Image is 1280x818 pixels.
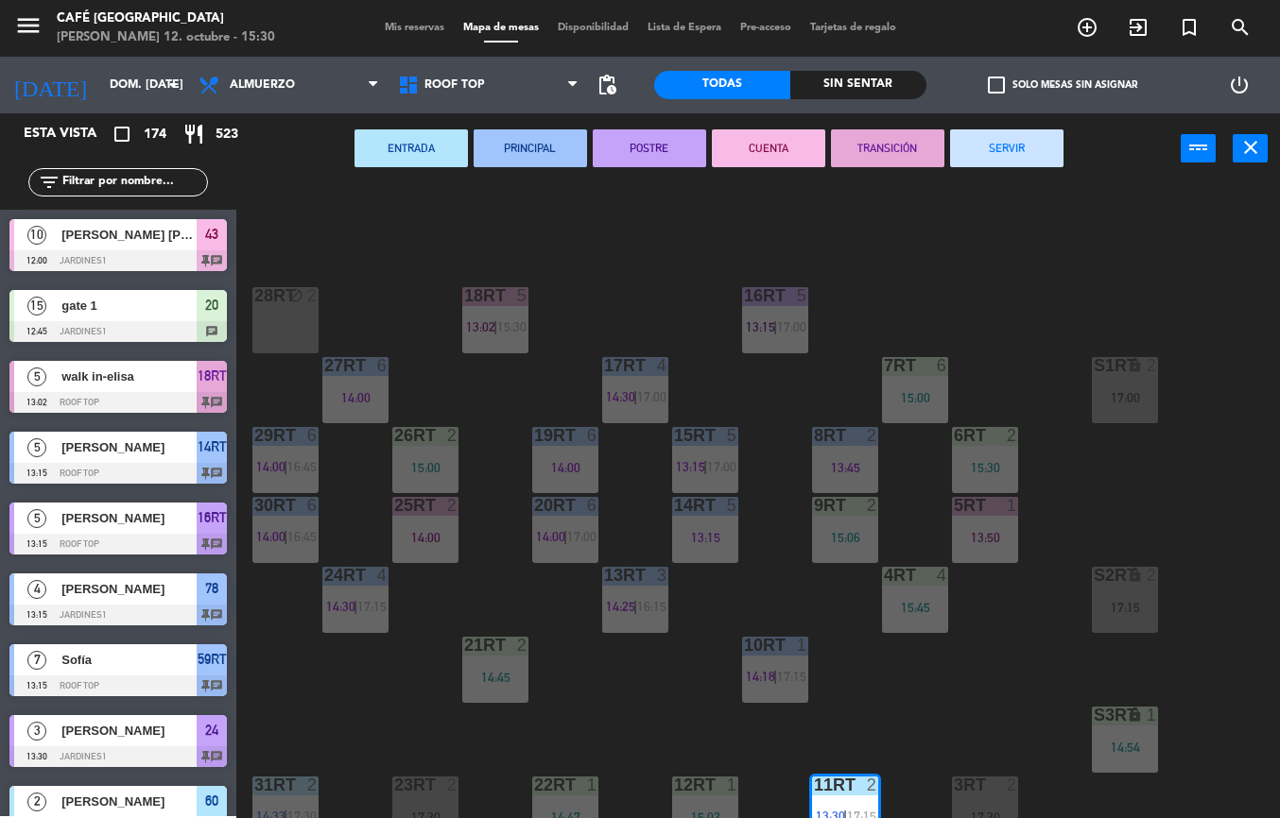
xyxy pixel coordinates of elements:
div: 14:54 [1092,741,1158,754]
span: Tarjetas de regalo [801,23,906,33]
span: walk in-elisa [61,366,197,386]
div: 15:30 [952,461,1018,474]
div: 17:15 [1092,601,1158,614]
span: | [493,319,497,334]
span: Lista de Espera [638,23,731,33]
div: 4 [937,567,948,584]
span: 3 [27,722,46,741]
div: Sin sentar [790,71,926,99]
i: restaurant [182,123,205,145]
span: 15 [27,297,46,315]
div: 4 [377,567,389,584]
span: | [284,529,287,544]
span: 18RT [198,365,227,387]
div: 6 [587,427,598,444]
i: crop_square [111,123,133,145]
span: Sofía [61,650,197,670]
div: 2 [307,287,319,304]
div: 31RT [254,776,255,793]
div: 13:15 [672,531,738,544]
div: 21RT [464,637,465,654]
span: Mis reservas [375,23,454,33]
div: 2 [867,427,878,444]
div: 1 [1007,497,1018,514]
div: 6 [307,497,319,514]
span: Disponibilidad [548,23,638,33]
span: | [633,389,637,404]
span: 5 [27,367,46,386]
button: CUENTA [712,129,825,167]
div: 11RT [814,776,815,793]
span: | [773,669,777,684]
div: 2 [1007,427,1018,444]
div: 7RT [884,357,885,374]
div: 17RT [604,357,605,374]
div: 15:45 [882,601,948,614]
div: 2 [1007,776,1018,793]
button: ENTRADA [355,129,468,167]
div: 5 [797,287,808,304]
span: 16:45 [287,529,317,544]
div: 10RT [744,637,745,654]
span: 14:18 [746,669,775,684]
div: 26RT [394,427,395,444]
span: | [703,459,707,474]
span: Pre-acceso [731,23,801,33]
div: 4RT [884,567,885,584]
div: 15:06 [812,531,878,544]
div: 9RT [814,497,815,514]
span: [PERSON_NAME] [61,579,197,599]
button: SERVIR [950,129,1064,167]
span: 17:15 [777,669,806,684]
div: 5 [727,497,738,514]
span: | [354,599,357,614]
div: 2 [307,776,319,793]
div: 1 [1147,707,1158,724]
div: 2 [447,427,458,444]
span: check_box_outline_blank [988,77,1005,94]
span: 14:25 [606,599,635,614]
div: 13:45 [812,461,878,474]
i: menu [14,11,43,40]
div: 1 [727,776,738,793]
span: 2 [27,792,46,811]
span: 43 [205,223,218,246]
span: 16:15 [637,599,666,614]
div: 14:00 [392,531,458,544]
div: 20RT [534,497,535,514]
button: menu [14,11,43,46]
i: turned_in_not [1178,16,1201,39]
input: Filtrar por nombre... [61,172,207,193]
span: [PERSON_NAME] [61,437,197,457]
div: 2 [1147,567,1158,584]
span: Mapa de mesas [454,23,548,33]
span: [PERSON_NAME] [61,508,197,528]
div: 28RT [254,287,255,304]
div: 6 [307,427,319,444]
div: 14:45 [462,671,528,684]
span: 5 [27,438,46,457]
span: 78 [205,577,218,600]
span: 13:15 [746,319,775,334]
span: 17:00 [777,319,806,334]
div: S3RT [1094,707,1095,724]
span: 14:30 [606,389,635,404]
span: 14RT [198,435,227,458]
button: TRANSICIÓN [831,129,944,167]
div: 6 [377,357,389,374]
span: 17:15 [357,599,387,614]
div: 2 [447,497,458,514]
i: lock [1127,707,1143,723]
div: 5 [727,427,738,444]
i: close [1239,136,1262,159]
span: | [633,599,637,614]
button: power_input [1181,134,1216,162]
div: 6 [587,497,598,514]
button: PRINCIPAL [474,129,587,167]
div: 3 [657,567,668,584]
i: search [1229,16,1252,39]
span: | [284,459,287,474]
span: 14:30 [326,599,355,614]
div: S1RT [1094,357,1095,374]
i: filter_list [38,171,61,194]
